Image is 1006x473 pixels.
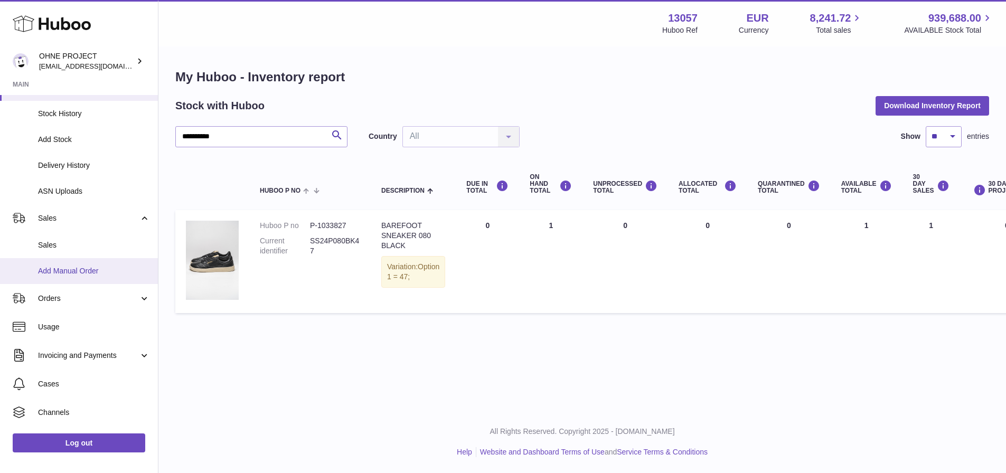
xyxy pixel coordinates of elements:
div: Currency [739,25,769,35]
div: OHNE PROJECT [39,51,134,71]
td: 0 [668,210,747,313]
span: ASN Uploads [38,186,150,196]
dt: Huboo P no [260,221,310,231]
div: Huboo Ref [662,25,698,35]
a: 939,688.00 AVAILABLE Stock Total [904,11,993,35]
h1: My Huboo - Inventory report [175,69,989,86]
span: Option 1 = 47; [387,262,439,281]
span: Add Manual Order [38,266,150,276]
label: Show [901,131,920,141]
span: Huboo P no [260,187,300,194]
div: ON HAND Total [530,174,572,195]
button: Download Inventory Report [876,96,989,115]
span: Total sales [816,25,863,35]
span: AVAILABLE Stock Total [904,25,993,35]
td: 1 [519,210,582,313]
span: 8,241.72 [810,11,851,25]
dt: Current identifier [260,236,310,256]
strong: EUR [746,11,768,25]
span: [EMAIL_ADDRESS][DOMAIN_NAME] [39,62,155,70]
div: Variation: [381,256,445,288]
img: product image [186,221,239,300]
span: 0 [787,221,791,230]
span: Add Stock [38,135,150,145]
div: UNPROCESSED Total [593,180,657,194]
span: Channels [38,408,150,418]
td: 1 [831,210,902,313]
div: DUE IN TOTAL [466,180,509,194]
div: ALLOCATED Total [679,180,737,194]
a: Log out [13,433,145,452]
td: 0 [456,210,519,313]
td: 0 [582,210,668,313]
span: Description [381,187,425,194]
span: 939,688.00 [928,11,981,25]
span: Usage [38,322,150,332]
div: QUARANTINED Total [758,180,820,194]
div: AVAILABLE Total [841,180,892,194]
strong: 13057 [668,11,698,25]
span: Orders [38,294,139,304]
span: entries [967,131,989,141]
label: Country [369,131,397,141]
li: and [476,447,708,457]
dd: P-1033827 [310,221,360,231]
div: BAREFOOT SNEAKER 080 BLACK [381,221,445,251]
img: internalAdmin-13057@internal.huboo.com [13,53,29,69]
dd: SS24P080BK47 [310,236,360,256]
span: Invoicing and Payments [38,351,139,361]
span: Delivery History [38,160,150,171]
span: Cases [38,379,150,389]
span: Sales [38,213,139,223]
a: Service Terms & Conditions [617,448,708,456]
a: Website and Dashboard Terms of Use [480,448,605,456]
a: Help [457,448,472,456]
p: All Rights Reserved. Copyright 2025 - [DOMAIN_NAME] [167,427,998,437]
span: Stock History [38,109,150,119]
div: 30 DAY SALES [913,174,949,195]
span: Sales [38,240,150,250]
h2: Stock with Huboo [175,99,265,113]
a: 8,241.72 Total sales [810,11,863,35]
td: 1 [902,210,960,313]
